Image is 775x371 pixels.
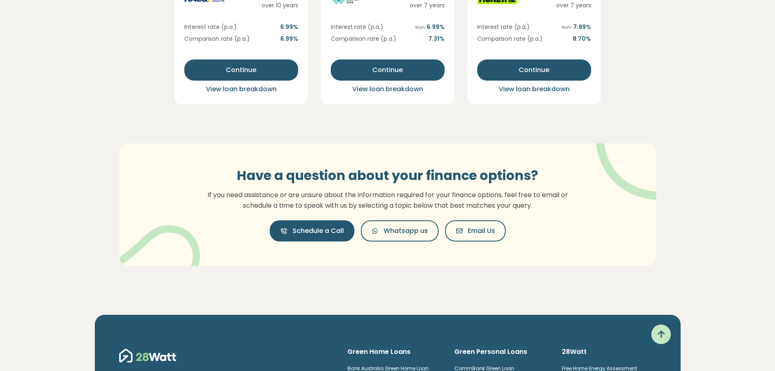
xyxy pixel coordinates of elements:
span: Comparison rate (p.a.) [477,35,543,43]
span: Continue [226,65,256,75]
span: from [415,24,425,31]
button: Continue [331,59,445,81]
span: View loan breakdown [352,84,423,94]
span: Whatsapp us [384,226,428,236]
h6: Green Home Loans [347,347,442,356]
span: 6.99 % [280,23,298,31]
span: Comparison rate (p.a.) [331,35,396,43]
div: over 7 years [538,1,591,10]
button: Email Us [445,220,506,241]
span: Interest rate (p.a.) [184,23,237,31]
span: View loan breakdown [499,84,570,94]
img: vector [114,204,200,285]
span: Comparison rate (p.a.) [184,35,250,43]
button: View loan breakdown [184,84,298,94]
span: Email Us [468,226,495,236]
p: If you need assistance or are unsure about the information required for your finance options, fee... [203,190,573,211]
div: over 7 years [393,1,445,10]
button: Continue [184,59,298,81]
span: Schedule a Call [293,226,344,236]
button: View loan breakdown [331,84,445,94]
button: Continue [477,59,591,81]
span: 6.99 % [415,23,445,31]
button: Whatsapp us [361,220,439,241]
img: vector [574,121,681,200]
h6: 28Watt [562,347,656,356]
span: from [562,24,572,31]
img: 28Watt [119,347,176,364]
h3: Have a question about your finance options? [203,168,573,183]
span: Continue [519,65,549,75]
span: Continue [372,65,403,75]
button: Schedule a Call [270,220,354,241]
span: 7.31 % [428,35,445,43]
span: View loan breakdown [206,84,277,94]
span: 6.99 % [280,35,298,43]
h6: Green Personal Loans [454,347,549,356]
span: Interest rate (p.a.) [331,23,383,31]
span: 8.70 % [573,35,591,43]
button: View loan breakdown [477,84,591,94]
span: 7.99 % [562,23,591,31]
div: over 10 years [258,1,298,10]
span: Interest rate (p.a.) [477,23,530,31]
